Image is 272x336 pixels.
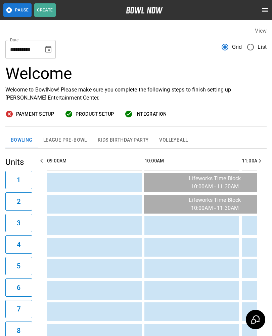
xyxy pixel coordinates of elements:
[154,132,193,148] button: Volleyball
[92,132,154,148] button: Kids Birthday Party
[5,132,267,148] div: inventory tabs
[76,110,114,118] span: Product Setup
[17,261,20,271] h6: 5
[17,239,20,250] h6: 4
[38,132,92,148] button: League Pre-Bowl
[255,28,267,34] label: View
[5,235,32,254] button: 4
[5,192,32,211] button: 2
[5,214,32,232] button: 3
[42,43,55,56] button: Choose date, selected date is Oct 14, 2025
[47,151,142,171] th: 09:00AM
[17,325,20,336] h6: 8
[259,3,272,17] button: open drawer
[17,282,20,293] h6: 6
[5,300,32,318] button: 7
[258,43,267,51] span: List
[17,218,20,228] h6: 3
[34,3,56,17] button: Create
[5,278,32,297] button: 6
[5,132,38,148] button: Bowling
[17,175,20,185] h6: 1
[135,110,167,118] span: Integration
[17,196,20,207] h6: 2
[5,157,32,167] h5: Units
[16,110,54,118] span: Payment Setup
[5,86,267,102] p: Welcome to BowlNow! Please make sure you complete the following steps to finish setting up [PERSO...
[144,151,239,171] th: 10:00AM
[5,257,32,275] button: 5
[17,304,20,314] h6: 7
[5,64,267,83] h3: Welcome
[232,43,242,51] span: Grid
[126,7,163,13] img: logo
[3,3,32,17] button: Pause
[5,171,32,189] button: 1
